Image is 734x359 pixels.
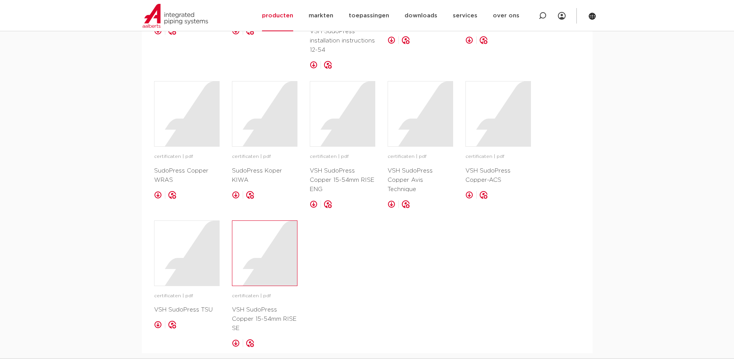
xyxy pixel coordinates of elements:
p: certificaten | pdf [388,153,453,161]
p: VSH SudoPress Copper 15-54mm RISE SE [232,305,297,333]
p: VSH SudoPress installation instructions 12-54 [310,27,375,55]
p: SudoPress Copper WRAS [154,166,220,185]
p: certificaten | pdf [465,153,531,161]
p: certificaten | pdf [154,292,220,300]
p: certificaten | pdf [232,153,297,161]
p: VSH SudoPress Copper 15-54mm RISE ENG [310,166,375,194]
p: certificaten | pdf [310,153,375,161]
p: SudoPress Koper KIWA [232,166,297,185]
p: certificaten | pdf [154,153,220,161]
p: certificaten | pdf [232,292,297,300]
p: VSH SudoPress Copper-ACS [465,166,531,185]
p: VSH SudoPress Copper Avis Technique [388,166,453,194]
p: VSH SudoPress TSU [154,305,220,315]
